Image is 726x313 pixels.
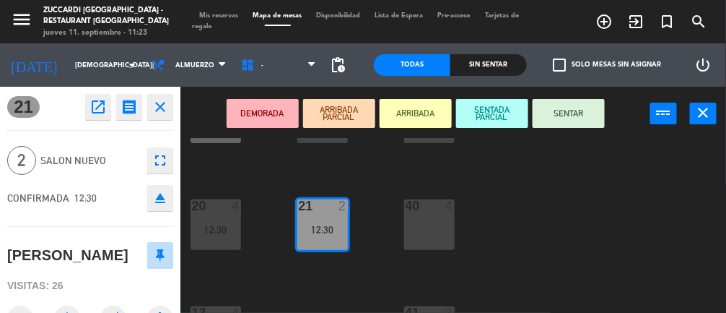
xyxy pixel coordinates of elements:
[123,56,141,74] i: arrow_drop_down
[7,192,69,204] span: CONFIRMADA
[121,98,138,116] i: receipt
[303,99,375,128] button: ARRIBADA PARCIAL
[380,99,452,128] button: ARRIBADA
[690,103,717,124] button: close
[553,59,566,72] span: check_box_outline_blank
[85,94,111,120] button: open_in_new
[152,189,169,207] i: eject
[655,104,673,121] i: power_input
[261,61,263,69] span: -
[445,200,454,213] div: 4
[7,146,36,175] span: 2
[297,225,348,235] div: 12:30
[152,152,169,169] i: fullscreen
[431,12,478,19] span: Pre-acceso
[595,13,613,30] i: add_circle_outline
[193,12,246,19] span: Mis reservas
[152,98,169,116] i: close
[89,98,107,116] i: open_in_new
[193,12,520,30] span: Tarjetas de regalo
[368,12,431,19] span: Lista de Espera
[695,104,712,121] i: close
[11,9,32,35] button: menu
[7,273,173,299] div: Visitas: 26
[192,200,193,213] div: 20
[627,13,644,30] i: exit_to_app
[147,94,173,120] button: close
[191,225,241,235] div: 12:30
[40,153,140,169] span: SALON NUEVO
[7,244,128,267] div: [PERSON_NAME]
[694,56,712,74] i: power_settings_new
[450,54,527,76] div: Sin sentar
[7,96,40,118] span: 21
[659,13,676,30] i: turned_in_not
[329,56,346,74] span: pending_actions
[175,61,214,69] span: Almuerzo
[338,200,347,213] div: 2
[533,99,605,128] button: SENTAR
[246,12,310,19] span: Mapa de mesas
[11,9,32,30] i: menu
[147,147,173,173] button: fullscreen
[232,200,240,213] div: 4
[43,5,171,27] div: Zuccardi [GEOGRAPHIC_DATA] - Restaurant [GEOGRAPHIC_DATA]
[310,12,368,19] span: Disponibilidad
[456,99,528,128] button: SENTADA PARCIAL
[227,99,299,128] button: DEMORADA
[116,94,142,120] button: receipt
[650,103,677,124] button: power_input
[691,13,708,30] i: search
[43,27,171,38] div: jueves 11. septiembre - 11:23
[299,200,299,213] div: 21
[553,59,661,72] label: Solo mesas sin asignar
[374,54,450,76] div: Todas
[147,185,173,211] button: eject
[74,192,97,204] span: 12:30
